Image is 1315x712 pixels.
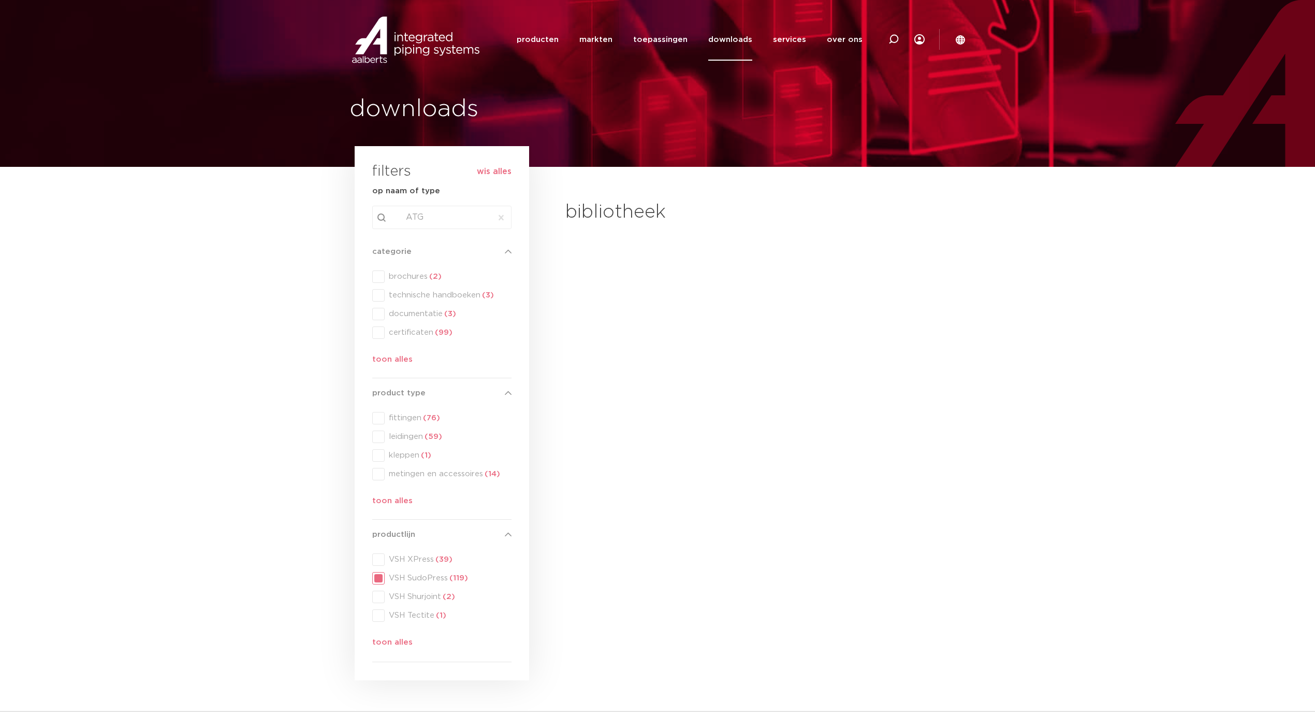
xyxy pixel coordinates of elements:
[349,93,652,126] h1: downloads
[708,19,752,61] a: downloads
[372,160,411,184] h3: filters
[372,187,440,195] strong: op naam of type
[517,19,863,61] nav: Menu
[633,19,688,61] a: toepassingen
[579,19,612,61] a: markten
[517,19,559,61] a: producten
[565,200,750,225] h2: bibliotheek
[827,19,863,61] a: over ons
[773,19,806,61] a: services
